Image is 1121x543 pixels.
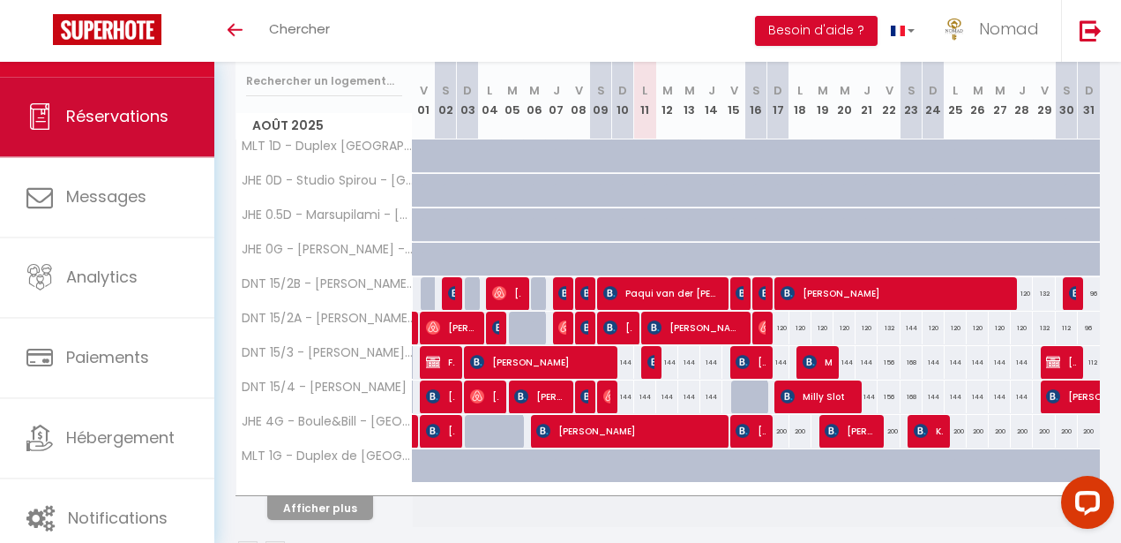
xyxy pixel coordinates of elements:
div: 112 [1078,346,1100,379]
th: 04 [479,61,501,140]
th: 07 [545,61,567,140]
th: 10 [612,61,634,140]
span: [PERSON_NAME] [647,311,743,344]
abbr: L [953,82,958,99]
span: MLT 1G - Duplex de [GEOGRAPHIC_DATA] [239,449,415,463]
div: 200 [945,415,967,448]
th: 14 [700,61,722,140]
abbr: M [973,82,983,99]
th: 26 [967,61,989,140]
span: [PERSON_NAME] [426,414,455,448]
th: 24 [923,61,945,140]
div: 144 [923,381,945,413]
span: [PERSON_NAME] [603,380,610,413]
div: 168 [901,346,923,379]
span: Chercher [269,19,330,38]
div: 200 [1033,415,1055,448]
span: JHE 4G - Boule&Bill - [GEOGRAPHIC_DATA] [239,415,415,428]
span: Messages [66,186,146,208]
th: 20 [833,61,856,140]
div: 200 [767,415,789,448]
span: [PERSON_NAME] [426,311,477,344]
div: 200 [878,415,900,448]
span: Août 2025 [236,113,412,139]
div: 200 [1056,415,1078,448]
span: Réservations [66,105,168,127]
th: 13 [678,61,700,140]
abbr: M [840,82,850,99]
abbr: J [553,82,560,99]
div: 120 [989,312,1011,344]
abbr: D [463,82,472,99]
abbr: D [1085,82,1094,99]
abbr: M [507,82,518,99]
th: 09 [590,61,612,140]
div: 120 [767,312,789,344]
span: [PERSON_NAME] [825,414,876,448]
div: 120 [833,312,856,344]
span: [PERSON_NAME] [536,414,720,448]
img: logout [1080,19,1102,41]
span: [PERSON_NAME] [492,311,499,344]
span: [PERSON_NAME] [514,380,565,413]
div: 144 [1011,346,1033,379]
th: 11 [634,61,656,140]
abbr: V [575,82,583,99]
div: 144 [700,346,722,379]
th: 31 [1078,61,1100,140]
abbr: L [797,82,803,99]
div: 144 [989,381,1011,413]
span: [PERSON_NAME] [426,380,455,413]
div: 144 [612,381,634,413]
span: DNT 15/4 - [PERSON_NAME] [239,381,407,394]
div: 144 [989,346,1011,379]
iframe: LiveChat chat widget [1047,469,1121,543]
abbr: S [908,82,915,99]
span: Koen [PERSON_NAME] [914,414,943,448]
button: Afficher plus [267,496,373,520]
div: 144 [612,346,634,379]
span: DNT 15/2A - [PERSON_NAME][GEOGRAPHIC_DATA] [239,312,415,325]
abbr: J [708,82,715,99]
div: 144 [967,346,989,379]
div: 200 [989,415,1011,448]
span: [PERSON_NAME] [736,345,765,379]
span: Notifications [68,508,168,530]
div: 200 [1078,415,1100,448]
div: 144 [856,346,878,379]
div: 168 [901,381,923,413]
abbr: S [1063,82,1071,99]
span: Analytics [66,267,138,289]
img: ... [941,16,968,42]
abbr: S [597,82,605,99]
th: 18 [789,61,811,140]
abbr: V [730,82,738,99]
div: 144 [901,312,923,344]
div: 112 [1056,312,1078,344]
abbr: S [752,82,760,99]
abbr: S [442,82,450,99]
th: 12 [656,61,678,140]
th: 03 [457,61,479,140]
div: 144 [856,381,878,413]
div: 200 [1011,415,1033,448]
div: 144 [967,381,989,413]
div: 144 [678,346,700,379]
span: JHE 0G - [PERSON_NAME] - [GEOGRAPHIC_DATA] [239,243,415,256]
div: 120 [967,312,989,344]
abbr: M [529,82,540,99]
span: [PERSON_NAME] [736,414,765,448]
span: DNT 15/3 - [PERSON_NAME] - [GEOGRAPHIC_DATA] [239,346,415,359]
th: 05 [501,61,523,140]
div: 132 [1033,312,1055,344]
span: [PERSON_NAME] [1046,345,1075,379]
abbr: D [929,82,938,99]
th: 21 [856,61,878,140]
div: 120 [856,312,878,344]
div: 144 [678,381,700,413]
abbr: V [420,82,428,99]
div: 156 [878,381,900,413]
span: Hébergement [66,427,175,449]
div: 144 [945,381,967,413]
